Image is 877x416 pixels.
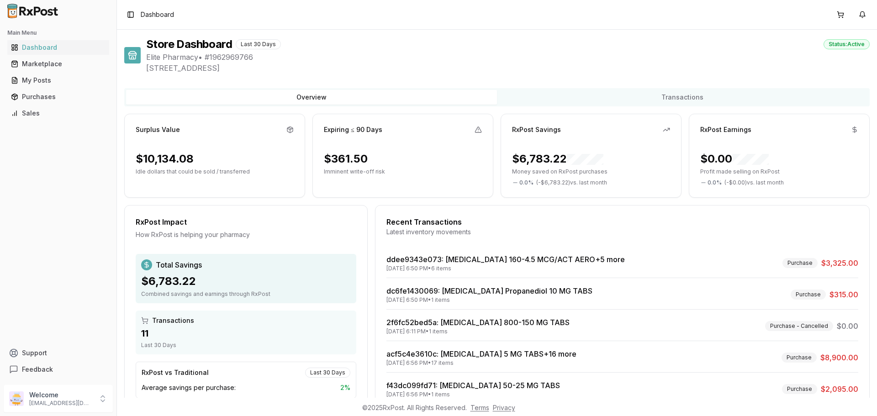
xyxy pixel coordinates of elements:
button: Support [4,345,113,361]
span: $0.00 [837,321,858,332]
div: Last 30 Days [141,342,351,349]
div: Purchase [782,353,817,363]
div: Purchases [11,92,106,101]
span: ( - $6,783.22 ) vs. last month [536,179,607,186]
span: Elite Pharmacy • # 1962969766 [146,52,870,63]
h2: Main Menu [7,29,109,37]
div: 11 [141,327,351,340]
span: $315.00 [829,289,858,300]
a: Privacy [493,404,515,411]
span: 0.0 % [519,179,534,186]
button: Purchases [4,90,113,104]
div: RxPost Earnings [700,125,751,134]
div: [DATE] 6:50 PM • 6 items [386,265,625,272]
a: Purchases [7,89,109,105]
p: Money saved on RxPost purchases [512,168,670,175]
span: 2 % [340,383,350,392]
div: Status: Active [824,39,870,49]
a: My Posts [7,72,109,89]
div: Last 30 Days [236,39,281,49]
p: Imminent write-off risk [324,168,482,175]
a: Dashboard [7,39,109,56]
span: $3,325.00 [821,258,858,269]
div: RxPost Impact [136,216,356,227]
div: Sales [11,109,106,118]
div: Recent Transactions [386,216,858,227]
a: Marketplace [7,56,109,72]
div: $6,783.22 [141,274,351,289]
a: ddee9343e073: [MEDICAL_DATA] 160-4.5 MCG/ACT AERO+5 more [386,255,625,264]
div: Marketplace [11,59,106,68]
button: Sales [4,106,113,121]
a: acf5c4e3610c: [MEDICAL_DATA] 5 MG TABS+16 more [386,349,576,358]
div: $361.50 [324,152,368,166]
span: Feedback [22,365,53,374]
a: dc6fe1430069: [MEDICAL_DATA] Propanediol 10 MG TABS [386,286,592,295]
div: Surplus Value [136,125,180,134]
p: Welcome [29,390,93,400]
div: [DATE] 6:50 PM • 1 items [386,296,592,304]
span: [STREET_ADDRESS] [146,63,870,74]
nav: breadcrumb [141,10,174,19]
div: Purchase - Cancelled [765,321,833,331]
div: Purchase [782,258,818,268]
p: [EMAIL_ADDRESS][DOMAIN_NAME] [29,400,93,407]
p: Idle dollars that could be sold / transferred [136,168,294,175]
button: My Posts [4,73,113,88]
div: Purchase [791,290,826,300]
a: f43dc099fd71: [MEDICAL_DATA] 50-25 MG TABS [386,381,560,390]
span: ( - $0.00 ) vs. last month [724,179,784,186]
span: $8,900.00 [820,352,858,363]
div: How RxPost is helping your pharmacy [136,230,356,239]
span: $2,095.00 [821,384,858,395]
img: User avatar [9,391,24,406]
span: Dashboard [141,10,174,19]
button: Dashboard [4,40,113,55]
span: 0.0 % [708,179,722,186]
div: Latest inventory movements [386,227,858,237]
div: $10,134.08 [136,152,194,166]
div: RxPost Savings [512,125,561,134]
span: Transactions [152,316,194,325]
div: RxPost vs Traditional [142,368,209,377]
span: Total Savings [156,259,202,270]
h1: Store Dashboard [146,37,232,52]
span: Average savings per purchase: [142,383,236,392]
a: Sales [7,105,109,121]
div: [DATE] 6:56 PM • 17 items [386,359,576,367]
img: RxPost Logo [4,4,62,18]
div: [DATE] 6:56 PM • 1 items [386,391,560,398]
div: Dashboard [11,43,106,52]
button: Marketplace [4,57,113,71]
div: Purchase [782,384,817,394]
div: [DATE] 6:11 PM • 1 items [386,328,570,335]
a: 2f6fc52bed5a: [MEDICAL_DATA] 800-150 MG TABS [386,318,570,327]
div: $0.00 [700,152,769,166]
a: Terms [470,404,489,411]
button: Overview [126,90,497,105]
div: Combined savings and earnings through RxPost [141,290,351,298]
p: Profit made selling on RxPost [700,168,858,175]
div: $6,783.22 [512,152,603,166]
div: Last 30 Days [305,368,350,378]
div: Expiring ≤ 90 Days [324,125,382,134]
button: Feedback [4,361,113,378]
button: Transactions [497,90,868,105]
div: My Posts [11,76,106,85]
